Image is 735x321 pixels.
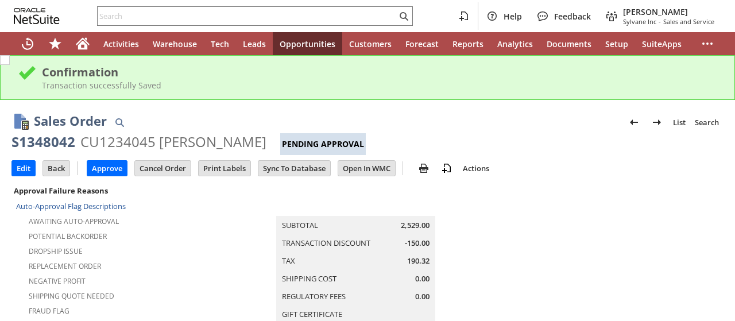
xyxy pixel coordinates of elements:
a: Awaiting Auto-Approval [29,216,119,226]
span: SuiteApps [642,38,682,49]
span: Opportunities [280,38,335,49]
span: 0.00 [415,291,430,302]
a: Fraud Flag [29,306,69,316]
span: Help [504,11,522,22]
caption: Summary [276,198,435,216]
span: -150.00 [405,238,430,249]
span: [PERSON_NAME] [623,6,714,17]
span: Customers [349,38,392,49]
svg: Home [76,37,90,51]
a: Opportunities [273,32,342,55]
a: Leads [236,32,273,55]
a: Gift Certificate [282,309,342,319]
a: Subtotal [282,220,318,230]
input: Cancel Order [135,161,191,176]
img: Next [650,115,664,129]
img: add-record.svg [440,161,454,175]
svg: logo [14,8,60,24]
a: Dropship Issue [29,246,83,256]
div: S1348042 [11,133,75,151]
a: Warehouse [146,32,204,55]
a: Negative Profit [29,276,86,286]
input: Open In WMC [338,161,395,176]
img: Quick Find [113,115,126,129]
input: Edit [12,161,35,176]
span: Warehouse [153,38,197,49]
svg: Recent Records [21,37,34,51]
a: Shipping Cost [282,273,336,284]
span: Analytics [497,38,533,49]
div: Transaction successfully Saved [42,80,717,91]
a: List [668,113,690,132]
span: Sales and Service [663,17,714,26]
a: Potential Backorder [29,231,107,241]
h1: Sales Order [34,111,107,130]
img: print.svg [417,161,431,175]
span: Documents [547,38,591,49]
a: Forecast [399,32,446,55]
span: Setup [605,38,628,49]
input: Approve [87,161,127,176]
span: Sylvane Inc [623,17,656,26]
a: Regulatory Fees [282,291,346,301]
a: Customers [342,32,399,55]
div: More menus [694,32,721,55]
span: 2,529.00 [401,220,430,231]
span: Reports [452,38,483,49]
div: Shortcuts [41,32,69,55]
a: Reports [446,32,490,55]
div: Approval Failure Reasons [11,183,244,198]
span: 0.00 [415,273,430,284]
a: Search [690,113,724,132]
div: Pending Approval [280,133,366,155]
div: Confirmation [42,64,717,80]
input: Sync To Database [258,161,330,176]
a: Actions [458,163,494,173]
svg: Shortcuts [48,37,62,51]
span: Activities [103,38,139,49]
a: SuiteApps [635,32,688,55]
span: Feedback [554,11,591,22]
span: - [659,17,661,26]
span: Leads [243,38,266,49]
a: Tax [282,256,295,266]
a: Activities [96,32,146,55]
a: Documents [540,32,598,55]
svg: Search [397,9,411,23]
a: Home [69,32,96,55]
a: Transaction Discount [282,238,370,248]
a: Tech [204,32,236,55]
img: Previous [627,115,641,129]
input: Back [43,161,69,176]
span: Tech [211,38,229,49]
div: CU1234045 [PERSON_NAME] [80,133,266,151]
a: Recent Records [14,32,41,55]
a: Analytics [490,32,540,55]
input: Search [98,9,397,23]
span: 190.32 [407,256,430,266]
input: Print Labels [199,161,250,176]
a: Auto-Approval Flag Descriptions [16,201,126,211]
a: Replacement Order [29,261,101,271]
span: Forecast [405,38,439,49]
a: Setup [598,32,635,55]
a: Shipping Quote Needed [29,291,114,301]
